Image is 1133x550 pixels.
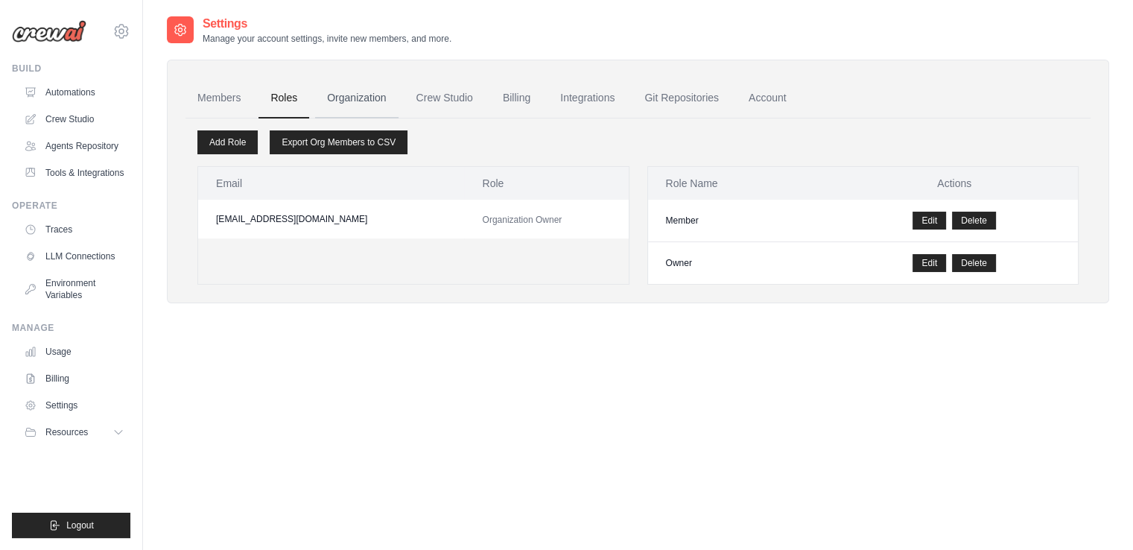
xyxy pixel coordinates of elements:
[198,200,464,238] td: [EMAIL_ADDRESS][DOMAIN_NAME]
[185,78,253,118] a: Members
[464,167,628,200] th: Role
[198,167,464,200] th: Email
[648,242,831,285] td: Owner
[12,63,130,75] div: Build
[197,130,258,154] a: Add Role
[315,78,398,118] a: Organization
[18,367,130,391] a: Billing
[45,426,88,438] span: Resources
[12,322,130,334] div: Manage
[18,340,130,364] a: Usage
[203,15,451,33] h2: Settings
[632,78,731,118] a: Git Repositories
[491,78,542,118] a: Billing
[648,167,831,200] th: Role Name
[548,78,626,118] a: Integrations
[18,161,130,185] a: Tools & Integrations
[18,80,130,104] a: Automations
[270,130,407,154] a: Export Org Members to CSV
[482,215,562,225] span: Organization Owner
[913,254,946,272] a: Edit
[831,167,1078,200] th: Actions
[12,20,86,42] img: Logo
[648,200,831,242] td: Member
[18,107,130,131] a: Crew Studio
[913,212,946,230] a: Edit
[18,134,130,158] a: Agents Repository
[952,212,996,230] button: Delete
[18,420,130,444] button: Resources
[203,33,451,45] p: Manage your account settings, invite new members, and more.
[66,519,94,531] span: Logout
[12,513,130,538] button: Logout
[737,78,799,118] a: Account
[952,254,996,272] button: Delete
[18,271,130,307] a: Environment Variables
[18,244,130,268] a: LLM Connections
[18,218,130,241] a: Traces
[18,393,130,417] a: Settings
[12,200,130,212] div: Operate
[258,78,309,118] a: Roles
[404,78,485,118] a: Crew Studio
